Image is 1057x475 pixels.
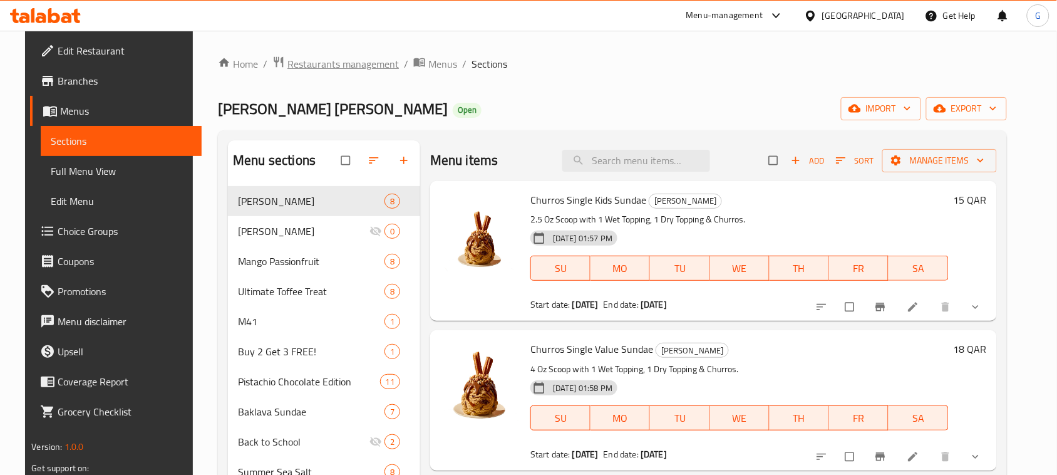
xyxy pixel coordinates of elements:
span: End date: [604,296,639,313]
span: Churros Single Kids Sundae [530,191,646,209]
button: WE [710,405,770,431]
span: Menus [60,103,192,118]
div: items [384,224,400,239]
button: sort-choices [808,293,838,321]
span: TU [655,409,704,427]
div: items [384,314,400,329]
span: 0 [385,226,400,237]
span: WE [715,259,765,278]
h6: 18 QAR [954,340,987,358]
span: G [1035,9,1041,23]
button: delete [932,293,962,321]
span: [DATE] 01:57 PM [548,232,617,244]
span: Grocery Checklist [58,404,192,419]
button: Branch-specific-item [867,443,897,471]
a: Edit menu item [907,451,922,463]
span: 1 [385,346,400,358]
div: Buy 2 Get 3 FREE! [238,344,384,359]
div: Mango Passionfruit8 [228,246,420,276]
span: MO [596,409,645,427]
span: Branches [58,73,192,88]
a: Upsell [30,337,202,367]
h2: Menu items [430,151,498,170]
a: Sections [41,126,202,156]
span: Select to update [838,445,864,469]
span: TH [775,259,824,278]
button: Manage items [882,149,997,172]
span: Churros Single Value Sundae [530,340,653,358]
span: Choice Groups [58,224,192,239]
span: export [936,101,997,117]
span: Mango Passionfruit [238,254,384,269]
button: FR [829,405,889,431]
span: Open [453,105,482,115]
span: [PERSON_NAME] [PERSON_NAME] [218,95,448,123]
span: 8 [385,256,400,268]
a: Menus [30,96,202,126]
button: show more [962,443,992,471]
span: Coupons [58,254,192,269]
a: Home [218,56,258,71]
span: Select all sections [334,149,360,172]
span: Menus [428,56,457,71]
nav: breadcrumb [218,56,1006,72]
button: WE [710,256,770,281]
span: Sections [51,133,192,149]
span: FR [834,259,884,278]
a: Menu disclaimer [30,306,202,337]
span: Ultimate Toffee Treat [238,284,384,299]
button: TH [770,256,829,281]
span: Baklava Sundae [238,404,384,419]
a: Edit menu item [907,301,922,313]
span: M41 [238,314,384,329]
button: SU [530,405,590,431]
div: Open [453,103,482,118]
span: End date: [604,446,639,462]
img: Churros Single Value Sundae [440,340,520,420]
span: Restaurants management [287,56,399,71]
span: Edit Restaurant [58,43,192,58]
span: Start date: [530,446,570,462]
span: SA [894,259,943,278]
button: sort-choices [808,443,838,471]
button: Add [788,151,828,170]
div: Menu-management [686,8,763,23]
svg: Show Choices [969,301,982,313]
a: Choice Groups [30,216,202,246]
button: Add section [390,147,420,174]
span: Version: [31,439,62,455]
div: items [384,194,400,209]
div: [GEOGRAPHIC_DATA] [822,9,905,23]
span: Promotions [58,284,192,299]
img: Churros Single Kids Sundae [440,191,520,271]
div: M411 [228,306,420,337]
button: MO [590,256,650,281]
span: 1.0.0 [64,439,84,455]
span: Back to School [238,434,369,449]
span: Manage items [892,153,987,169]
button: Sort [833,151,877,170]
div: Baklava Sundae7 [228,397,420,427]
a: Coupons [30,246,202,276]
span: SU [536,259,585,278]
span: SA [894,409,943,427]
p: 4 Oz Scoop with 1 Wet Topping, 1 Dry Topping & Churros. [530,362,949,377]
b: [DATE] [641,446,667,462]
div: Churros Sundae [649,194,722,209]
li: / [404,56,408,71]
span: Select to update [838,295,864,319]
span: [PERSON_NAME] [238,224,369,239]
button: show more [962,293,992,321]
h2: Menu sections [233,151,316,170]
svg: Inactive section [369,436,382,448]
span: 8 [385,196,400,207]
button: TU [650,405,709,431]
span: [PERSON_NAME] [649,194,721,208]
input: search [562,150,710,172]
div: Churros Sundae [238,194,384,209]
button: FR [829,256,889,281]
div: Churros Sundae [238,224,369,239]
span: Add item [788,151,828,170]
